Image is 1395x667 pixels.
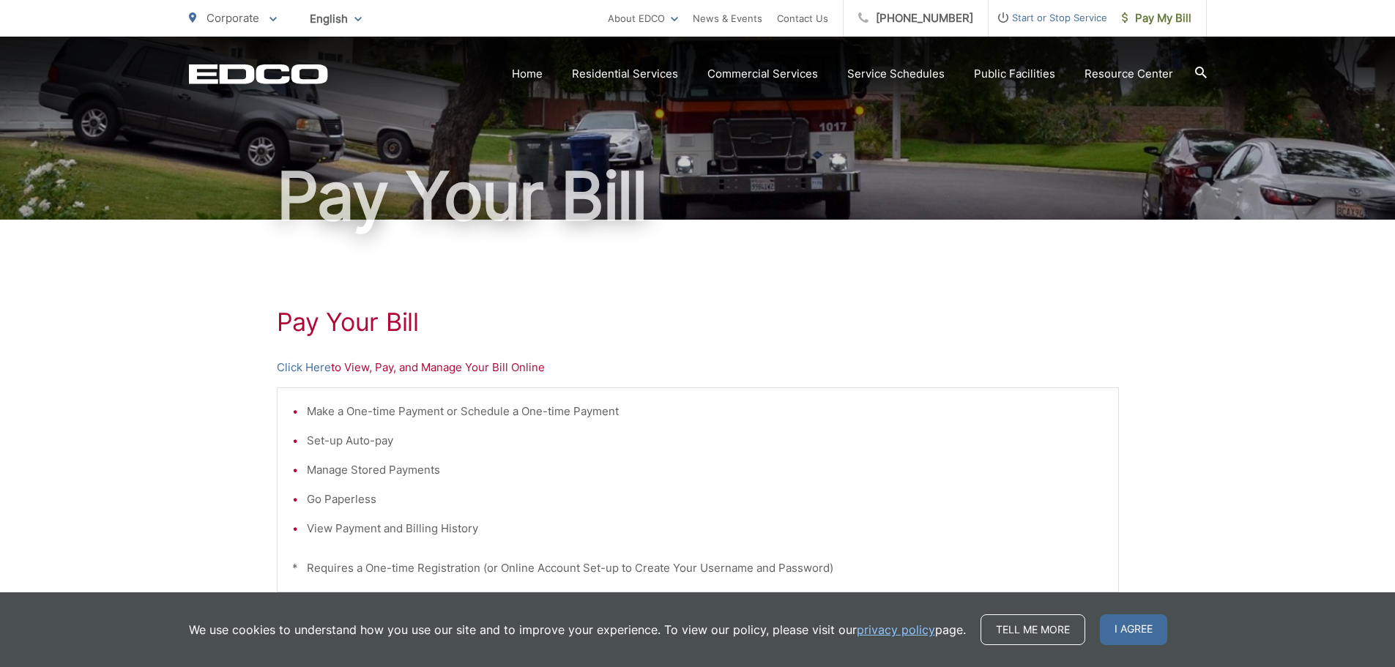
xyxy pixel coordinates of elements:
li: Go Paperless [307,491,1104,508]
a: About EDCO [608,10,678,27]
span: English [299,6,373,31]
a: EDCD logo. Return to the homepage. [189,64,328,84]
a: Commercial Services [707,65,818,83]
a: Resource Center [1085,65,1173,83]
h1: Pay Your Bill [189,160,1207,233]
a: Contact Us [777,10,828,27]
span: Corporate [207,11,259,25]
a: News & Events [693,10,762,27]
h1: Pay Your Bill [277,308,1119,337]
a: Service Schedules [847,65,945,83]
a: privacy policy [857,621,935,638]
p: We use cookies to understand how you use our site and to improve your experience. To view our pol... [189,621,966,638]
a: Residential Services [572,65,678,83]
a: Public Facilities [974,65,1055,83]
p: * Requires a One-time Registration (or Online Account Set-up to Create Your Username and Password) [292,559,1104,577]
li: Manage Stored Payments [307,461,1104,479]
a: Home [512,65,543,83]
li: View Payment and Billing History [307,520,1104,537]
span: Pay My Bill [1122,10,1191,27]
a: Click Here [277,359,331,376]
li: Make a One-time Payment or Schedule a One-time Payment [307,403,1104,420]
a: Tell me more [981,614,1085,645]
li: Set-up Auto-pay [307,432,1104,450]
span: I agree [1100,614,1167,645]
p: to View, Pay, and Manage Your Bill Online [277,359,1119,376]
